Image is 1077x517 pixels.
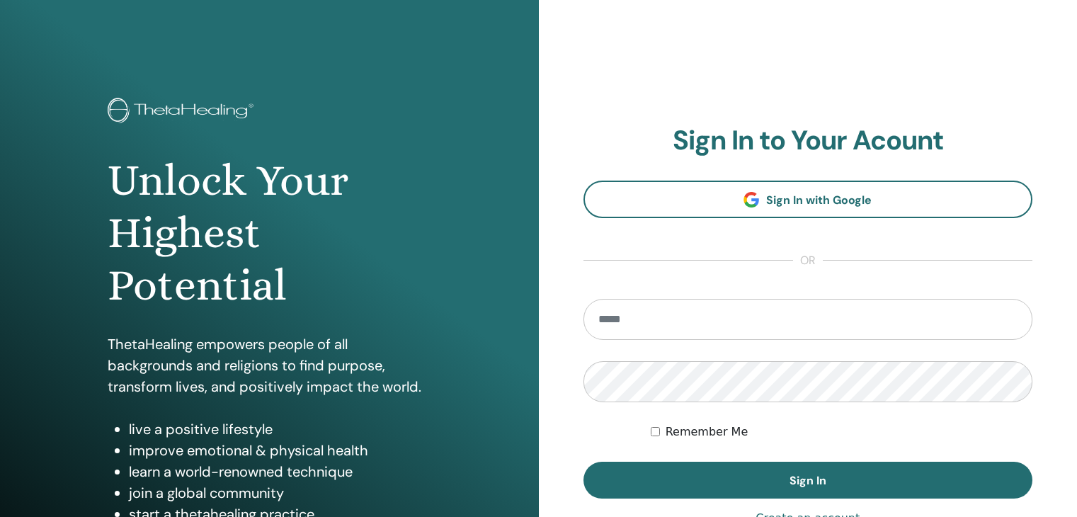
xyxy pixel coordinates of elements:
label: Remember Me [666,424,748,441]
li: live a positive lifestyle [129,419,431,440]
h2: Sign In to Your Acount [583,125,1033,157]
p: ThetaHealing empowers people of all backgrounds and religions to find purpose, transform lives, a... [108,334,431,397]
span: or [793,252,823,269]
button: Sign In [583,462,1033,499]
div: Keep me authenticated indefinitely or until I manually logout [651,424,1032,441]
span: Sign In [790,473,826,488]
li: join a global community [129,482,431,504]
li: learn a world-renowned technique [129,461,431,482]
li: improve emotional & physical health [129,440,431,461]
span: Sign In with Google [766,193,872,208]
a: Sign In with Google [583,181,1033,218]
h1: Unlock Your Highest Potential [108,154,431,312]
